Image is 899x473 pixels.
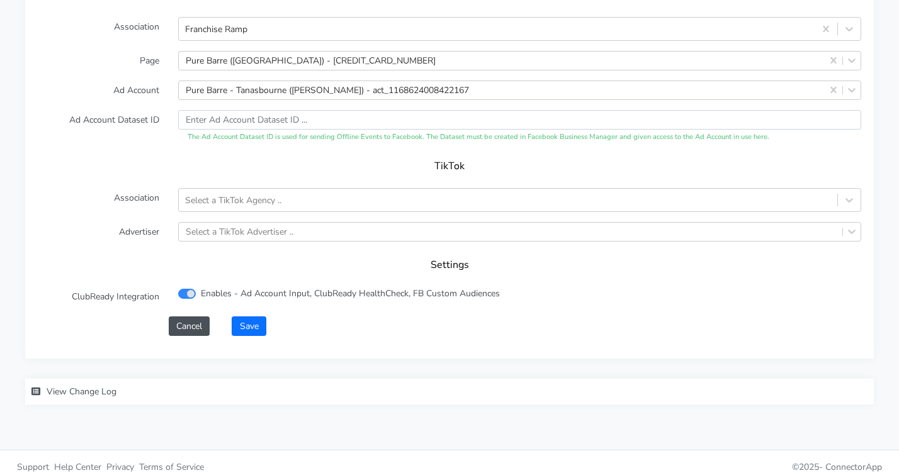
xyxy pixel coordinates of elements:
div: Select a TikTok Advertiser .. [186,225,293,238]
label: Ad Account Dataset ID [28,110,169,143]
div: Pure Barre ([GEOGRAPHIC_DATA]) - [CREDIT_CARD_NUMBER] [186,54,436,67]
span: View Change Log [47,386,116,398]
div: Select a TikTok Agency .. [185,193,281,206]
label: ClubReady Integration [28,287,169,306]
span: ConnectorApp [825,461,882,473]
h5: TikTok [50,160,849,172]
span: Support [17,461,49,473]
span: Terms of Service [139,461,204,473]
input: Enter Ad Account Dataset ID ... [178,110,861,130]
label: Enables - Ad Account Input, ClubReady HealthCheck, FB Custom Audiences [201,287,500,300]
div: Franchise Ramp [185,22,247,35]
h5: Settings [50,259,849,271]
div: Pure Barre - Tanasbourne ([PERSON_NAME]) - act_1168624008422167 [186,84,469,97]
button: Cancel [169,316,210,336]
button: Save [232,316,266,336]
label: Page [28,51,169,70]
label: Association [28,188,169,212]
span: Help Center [54,461,101,473]
label: Association [28,17,169,41]
span: Privacy [106,461,134,473]
label: Ad Account [28,81,169,100]
label: Advertiser [28,222,169,242]
div: The Ad Account Dataset ID is used for sending Offline Events to Facebook. The Dataset must be cre... [178,132,861,143]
